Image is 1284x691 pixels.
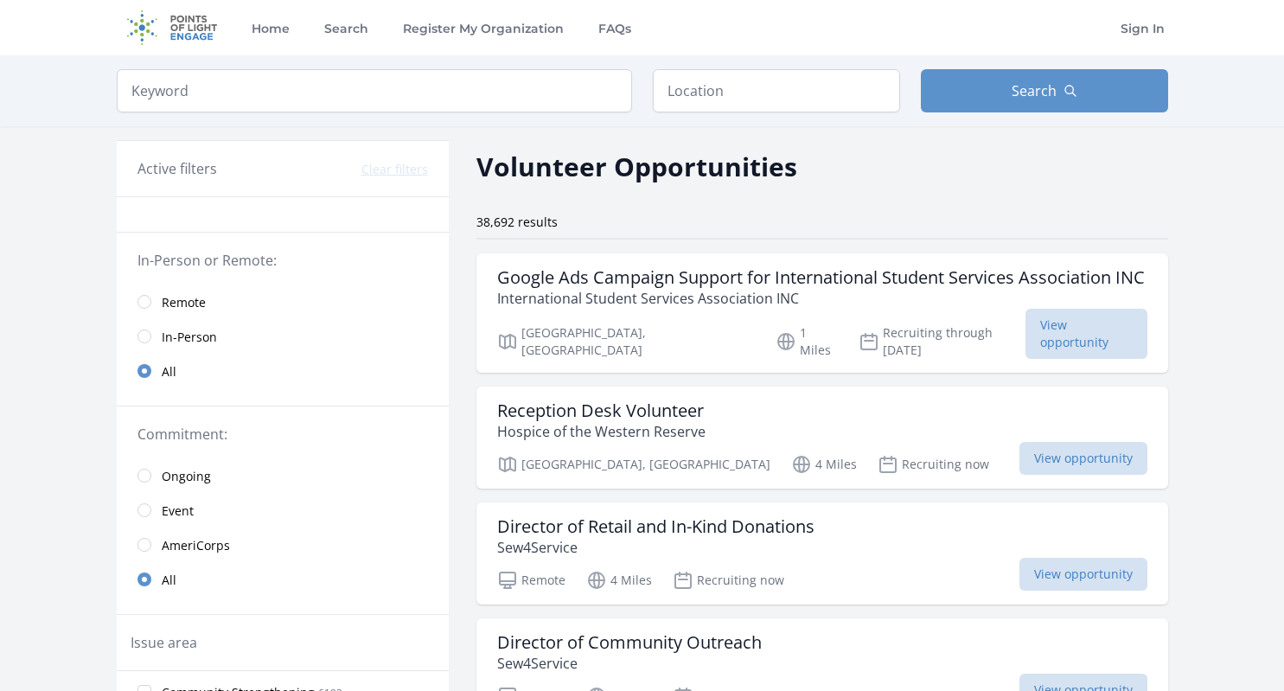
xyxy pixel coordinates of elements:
[162,572,176,589] span: All
[497,288,1145,309] p: International Student Services Association INC
[162,294,206,311] span: Remote
[673,570,784,591] p: Recruiting now
[162,468,211,485] span: Ongoing
[117,493,449,528] a: Event
[117,285,449,319] a: Remote
[497,421,706,442] p: Hospice of the Western Reserve
[859,324,1025,359] p: Recruiting through [DATE]
[497,400,706,421] h3: Reception Desk Volunteer
[1019,558,1147,591] span: View opportunity
[117,354,449,388] a: All
[497,570,565,591] p: Remote
[476,147,797,186] h2: Volunteer Opportunities
[476,214,558,230] span: 38,692 results
[137,250,428,271] legend: In-Person or Remote:
[162,502,194,520] span: Event
[921,69,1168,112] button: Search
[117,528,449,562] a: AmeriCorps
[117,319,449,354] a: In-Person
[586,570,652,591] p: 4 Miles
[162,329,217,346] span: In-Person
[117,69,632,112] input: Keyword
[162,363,176,381] span: All
[476,502,1168,605] a: Director of Retail and In-Kind Donations Sew4Service Remote 4 Miles Recruiting now View opportunity
[878,454,989,475] p: Recruiting now
[117,458,449,493] a: Ongoing
[653,69,900,112] input: Location
[117,562,449,597] a: All
[1019,442,1147,475] span: View opportunity
[776,324,838,359] p: 1 Miles
[476,253,1168,373] a: Google Ads Campaign Support for International Student Services Association INC International Stud...
[791,454,857,475] p: 4 Miles
[497,632,762,653] h3: Director of Community Outreach
[1012,80,1057,101] span: Search
[162,537,230,554] span: AmeriCorps
[476,387,1168,489] a: Reception Desk Volunteer Hospice of the Western Reserve [GEOGRAPHIC_DATA], [GEOGRAPHIC_DATA] 4 Mi...
[361,161,428,178] button: Clear filters
[137,158,217,179] h3: Active filters
[497,516,814,537] h3: Director of Retail and In-Kind Donations
[497,653,762,674] p: Sew4Service
[497,324,756,359] p: [GEOGRAPHIC_DATA], [GEOGRAPHIC_DATA]
[137,424,428,445] legend: Commitment:
[131,632,197,653] legend: Issue area
[497,454,770,475] p: [GEOGRAPHIC_DATA], [GEOGRAPHIC_DATA]
[497,537,814,558] p: Sew4Service
[1025,309,1147,359] span: View opportunity
[497,267,1145,288] h3: Google Ads Campaign Support for International Student Services Association INC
